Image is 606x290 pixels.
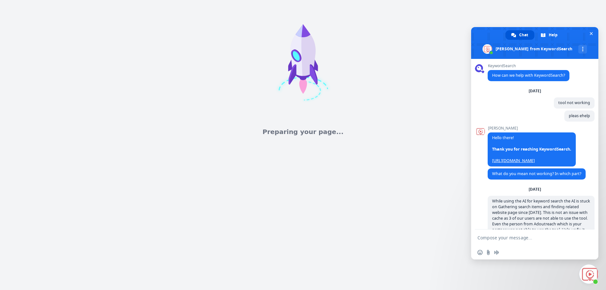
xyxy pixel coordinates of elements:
[477,250,483,255] span: Insert an emoji
[505,30,534,40] div: Chat
[558,100,590,105] span: tool not working
[488,126,576,131] span: [PERSON_NAME]
[492,135,571,163] span: Hello there!
[492,146,571,152] span: Thank you for reaching KeywordSearch.
[262,127,343,136] h2: Preparing your page...
[492,198,590,232] span: While using the AI for keyword search the AI is stuck on Gathering search items and finding relat...
[529,89,541,93] div: [DATE]
[494,250,499,255] span: Audio message
[488,64,569,68] span: KeywordSearch
[535,30,564,40] div: Help
[477,235,578,241] textarea: Compose your message...
[492,73,565,78] span: How can we help with KeywordSearch?
[529,187,541,191] div: [DATE]
[569,113,590,118] span: pleas ehelp
[578,45,587,53] div: More channels
[492,171,581,176] span: What do you mean not working? In which part?
[519,30,528,40] span: Chat
[486,250,491,255] span: Send a file
[492,158,535,163] a: [URL][DOMAIN_NAME]
[579,265,598,284] div: Close chat
[549,30,558,40] span: Help
[588,30,595,37] span: Close chat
